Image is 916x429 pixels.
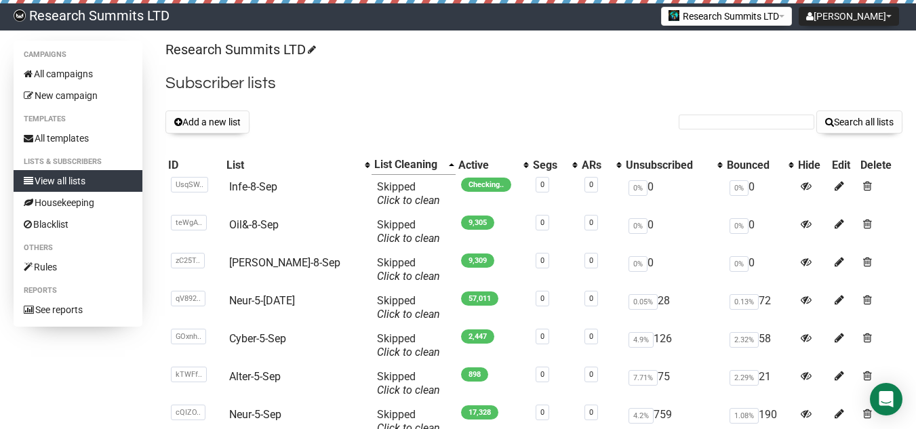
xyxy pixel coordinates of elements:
a: 0 [589,294,593,303]
span: UsqSW.. [171,177,208,192]
span: Checking.. [461,178,511,192]
a: See reports [14,299,142,321]
span: teWgA.. [171,215,207,230]
a: Click to clean [377,308,440,321]
th: Segs: No sort applied, activate to apply an ascending sort [530,155,580,175]
span: 2,447 [461,329,494,344]
td: 75 [623,365,724,403]
td: 126 [623,327,724,365]
div: Delete [860,159,900,172]
button: Research Summits LTD [661,7,792,26]
span: 4.9% [629,332,654,348]
div: Hide [798,159,827,172]
li: Campaigns [14,47,142,63]
a: Neur-5-[DATE] [229,294,295,307]
li: Others [14,240,142,256]
button: [PERSON_NAME] [799,7,899,26]
a: 0 [589,332,593,341]
button: Search all lists [816,110,902,134]
span: 0% [629,218,648,234]
th: Unsubscribed: No sort applied, activate to apply an ascending sort [623,155,724,175]
span: 4.2% [629,408,654,424]
span: Skipped [377,180,440,207]
span: 0% [629,256,648,272]
div: Unsubscribed [626,159,711,172]
th: Edit: No sort applied, sorting is disabled [829,155,858,175]
div: Edit [832,159,855,172]
a: 0 [589,256,593,265]
th: List Cleaning: Ascending sort applied, activate to apply a descending sort [372,155,456,175]
span: 898 [461,367,488,382]
a: Click to clean [377,384,440,396]
a: New campaign [14,85,142,106]
a: 0 [540,180,544,189]
td: 28 [623,289,724,327]
a: 0 [540,294,544,303]
div: List Cleaning [374,158,442,171]
span: 2.29% [730,370,759,386]
th: List: No sort applied, activate to apply an ascending sort [224,155,372,175]
span: GOxnh.. [171,329,206,344]
li: Reports [14,283,142,299]
th: ARs: No sort applied, activate to apply an ascending sort [579,155,622,175]
a: 0 [540,256,544,265]
div: Open Intercom Messenger [870,383,902,415]
td: 58 [724,327,796,365]
a: 0 [540,332,544,341]
span: cQIZO.. [171,405,205,420]
a: 0 [540,408,544,417]
a: View all lists [14,170,142,192]
span: 57,011 [461,291,498,306]
span: 9,305 [461,216,494,230]
a: Cyber-5-Sep [229,332,286,345]
td: 0 [724,175,796,213]
div: Segs [533,159,566,172]
a: Click to clean [377,346,440,359]
a: Research Summits LTD [165,41,314,58]
span: 0% [730,180,749,196]
span: 7.71% [629,370,658,386]
th: Active: No sort applied, activate to apply an ascending sort [456,155,530,175]
div: ARs [582,159,609,172]
span: 9,309 [461,253,494,268]
a: Neur-5-Sep [229,408,281,421]
span: Skipped [377,218,440,245]
td: 0 [724,213,796,251]
span: 0.05% [629,294,658,310]
span: 17,328 [461,405,498,420]
span: kTWFf.. [171,367,207,382]
td: 0 [623,251,724,289]
span: 1.08% [730,408,759,424]
span: 0% [629,180,648,196]
span: qV892.. [171,291,205,306]
span: 0% [730,256,749,272]
a: Rules [14,256,142,278]
a: Alter-5-Sep [229,370,281,383]
a: All campaigns [14,63,142,85]
a: Click to clean [377,270,440,283]
span: Skipped [377,332,440,359]
a: 0 [589,180,593,189]
th: Delete: No sort applied, sorting is disabled [858,155,902,175]
a: 0 [589,370,593,379]
a: Click to clean [377,232,440,245]
div: ID [168,159,221,172]
span: zC25T.. [171,253,205,268]
a: 0 [540,218,544,227]
button: Add a new list [165,110,250,134]
li: Lists & subscribers [14,154,142,170]
a: 0 [589,408,593,417]
a: Housekeeping [14,192,142,213]
h2: Subscriber lists [165,71,902,96]
img: bccbfd5974049ef095ce3c15df0eef5a [14,9,26,22]
td: 0 [623,175,724,213]
a: Infe-8-Sep [229,180,277,193]
div: List [226,159,358,172]
a: 0 [540,370,544,379]
span: 0.13% [730,294,759,310]
a: All templates [14,127,142,149]
td: 21 [724,365,796,403]
li: Templates [14,111,142,127]
th: ID: No sort applied, sorting is disabled [165,155,224,175]
div: Bounced [727,159,782,172]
